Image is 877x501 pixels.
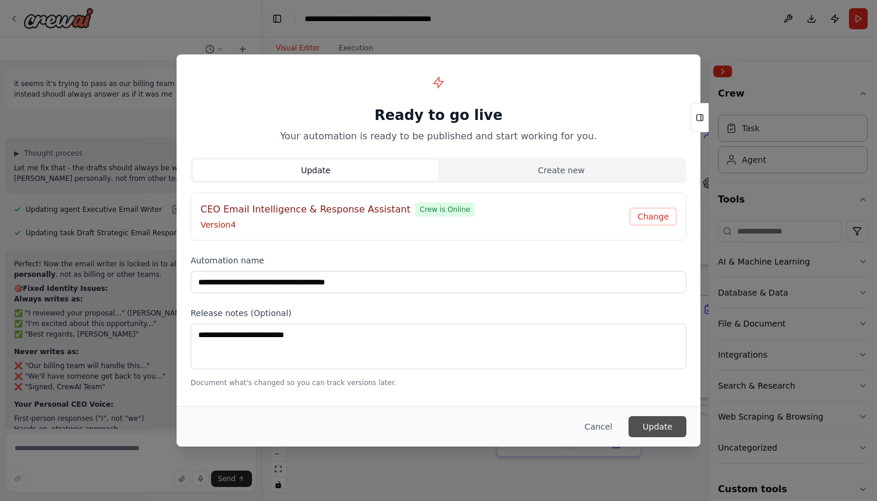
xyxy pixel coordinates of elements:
[193,160,438,181] button: Update
[191,129,686,143] p: Your automation is ready to be published and start working for you.
[191,307,686,319] label: Release notes (Optional)
[201,203,410,217] h4: CEO Email Intelligence & Response Assistant
[575,416,622,437] button: Cancel
[191,378,686,387] p: Document what's changed so you can track versions later.
[438,160,684,181] button: Create new
[191,106,686,125] h1: Ready to go live
[415,203,475,217] span: Crew is Online
[629,416,686,437] button: Update
[201,219,630,231] p: Version 4
[191,255,686,266] label: Automation name
[630,208,676,225] button: Change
